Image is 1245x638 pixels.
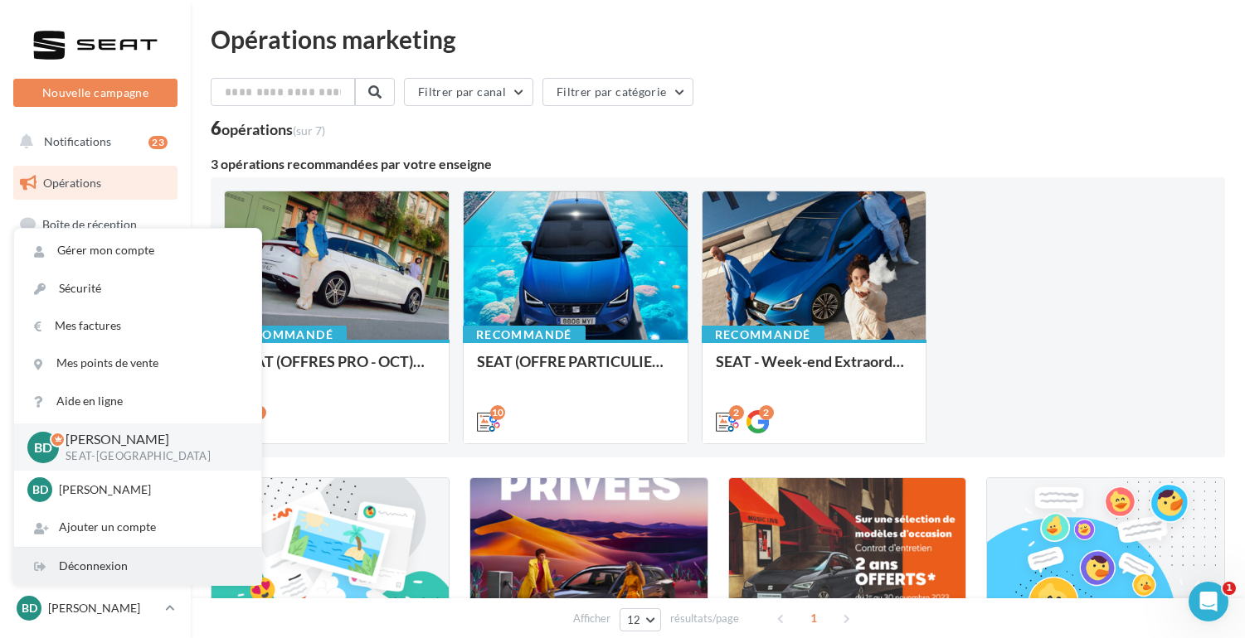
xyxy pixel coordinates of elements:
[10,249,181,284] a: Visibilité en ligne
[13,592,178,624] a: BD [PERSON_NAME]
[211,157,1225,171] div: 3 opérations recommandées par votre enseigne
[477,353,674,386] div: SEAT (OFFRE PARTICULIER - OCT) - SOCIAL MEDIA
[14,548,261,585] div: Déconnexion
[627,613,641,626] span: 12
[42,217,137,231] span: Boîte de réception
[404,78,533,106] button: Filtrer par canal
[148,136,168,149] div: 23
[238,353,435,386] div: SEAT (OFFRES PRO - OCT) - SOCIAL MEDIA
[702,326,824,344] div: Recommandé
[670,611,739,626] span: résultats/page
[10,206,181,242] a: Boîte de réception
[729,405,744,420] div: 2
[34,437,52,457] span: BD
[293,123,325,138] span: (sur 7)
[10,414,181,449] a: Calendrier
[14,270,261,307] a: Sécurité
[573,611,610,626] span: Afficher
[59,481,241,498] p: [PERSON_NAME]
[14,307,261,345] a: Mes factures
[66,449,235,464] p: SEAT-[GEOGRAPHIC_DATA]
[463,326,586,344] div: Recommandé
[224,326,347,344] div: Recommandé
[1189,582,1228,621] iframe: Intercom live chat
[14,509,261,546] div: Ajouter un compte
[10,373,181,408] a: Médiathèque
[490,405,505,420] div: 10
[10,291,181,326] a: Campagnes
[221,122,325,137] div: opérations
[14,383,261,420] a: Aide en ligne
[10,331,181,366] a: Contacts
[32,481,48,498] span: BD
[800,605,827,631] span: 1
[66,430,235,449] p: [PERSON_NAME]
[10,510,181,559] a: Campagnes DataOnDemand
[14,232,261,269] a: Gérer mon compte
[1223,582,1236,595] span: 1
[14,345,261,382] a: Mes points de vente
[759,405,774,420] div: 2
[13,79,178,107] button: Nouvelle campagne
[620,608,662,631] button: 12
[44,134,111,148] span: Notifications
[48,600,158,616] p: [PERSON_NAME]
[43,176,101,190] span: Opérations
[22,600,37,616] span: BD
[211,119,325,138] div: 6
[10,124,174,159] button: Notifications 23
[542,78,693,106] button: Filtrer par catégorie
[716,353,913,386] div: SEAT - Week-end Extraordinaire ([GEOGRAPHIC_DATA]) - OCTOBRE
[211,27,1225,51] div: Opérations marketing
[10,166,181,201] a: Opérations
[10,455,181,504] a: PLV et print personnalisable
